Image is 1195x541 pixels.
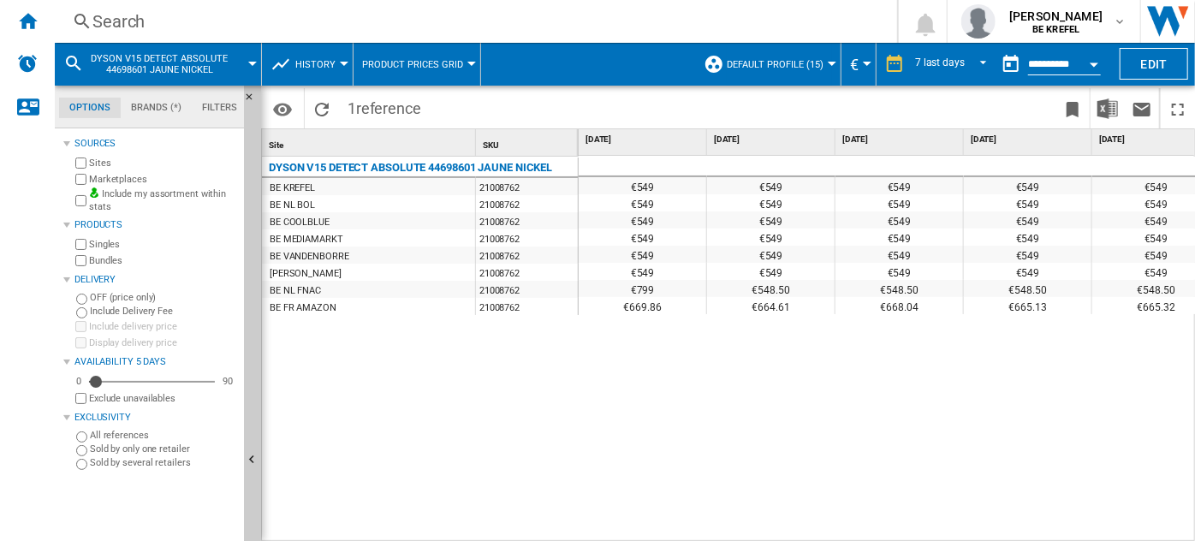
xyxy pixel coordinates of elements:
span: [DATE] [842,134,960,146]
div: Product prices grid [362,43,472,86]
input: Include my assortment within stats [75,190,86,211]
div: Sources [74,137,237,151]
div: €669.86 [579,297,706,314]
div: 0 [72,375,86,388]
input: Include delivery price [75,321,86,332]
div: BE FR AMAZON [270,300,336,317]
input: Display delivery price [75,393,86,404]
button: Options [265,93,300,124]
div: [PERSON_NAME] [270,265,342,282]
div: €549 [964,177,1091,194]
span: [DATE] [714,134,831,146]
md-slider: Availability [89,373,215,390]
div: €549 [707,263,835,280]
div: €548.50 [835,280,963,297]
button: Send this report by email [1125,88,1159,128]
div: Exclusivity [74,411,237,425]
div: 21008762 [476,298,578,315]
span: [PERSON_NAME] [1009,8,1103,25]
button: Open calendar [1079,46,1109,77]
div: Search [92,9,853,33]
div: 7 last days [915,56,965,68]
div: €549 [707,177,835,194]
input: Sites [75,158,86,169]
div: 21008762 [476,281,578,298]
button: Default profile (15) [727,43,832,86]
input: Include Delivery Fee [76,307,87,318]
input: Marketplaces [75,174,86,185]
div: Site Sort None [265,129,475,156]
div: 90 [218,375,237,388]
div: 21008762 [476,247,578,264]
div: €799 [579,280,706,297]
div: Default profile (15) [704,43,832,86]
div: 21008762 [476,264,578,281]
md-select: REPORTS.WIZARD.STEPS.REPORT.STEPS.REPORT_OPTIONS.PERIOD: 7 last days [913,51,994,79]
div: €549 [964,263,1091,280]
input: Sold by several retailers [76,459,87,470]
div: BE MEDIAMARKT [270,231,343,248]
span: History [295,59,336,70]
div: €549 [964,211,1091,229]
div: €549 [579,211,706,229]
div: [DATE] [582,129,706,151]
label: OFF (price only) [90,291,237,304]
button: Bookmark this report [1055,88,1090,128]
div: €549 [835,211,963,229]
label: Exclude unavailables [89,392,237,405]
div: [DATE] [839,129,963,151]
md-menu: Currency [841,43,877,86]
label: Sites [89,157,237,169]
div: €549 [579,194,706,211]
div: €549 [835,177,963,194]
label: Bundles [89,254,237,267]
div: €668.04 [835,297,963,314]
div: €665.13 [964,297,1091,314]
input: Bundles [75,255,86,266]
div: Availability 5 Days [74,355,237,369]
label: Sold by several retailers [90,456,237,469]
span: 1 [339,88,430,124]
div: Sort None [479,129,578,156]
div: €549 [707,229,835,246]
div: €549 [835,229,963,246]
div: €549 [964,246,1091,263]
div: €549 [579,229,706,246]
div: Products [74,218,237,232]
div: SKU Sort None [479,129,578,156]
img: alerts-logo.svg [17,53,38,74]
div: Delivery [74,273,237,287]
input: OFF (price only) [76,294,87,305]
span: SKU [483,140,499,150]
div: BE NL BOL [270,197,315,214]
span: € [850,56,859,74]
div: DYSON V15 DETECT ABSOLUTE 44698601 JAUNE NICKEL [269,158,552,178]
div: 21008762 [476,212,578,229]
img: mysite-bg-18x18.png [89,187,99,198]
md-tab-item: Options [59,98,121,118]
div: Sort None [265,129,475,156]
label: Include Delivery Fee [90,305,237,318]
span: DYSON V15 DETECT ABSOLUTE 44698601 JAUNE NICKEL [91,53,229,75]
button: € [850,43,867,86]
div: €549 [707,246,835,263]
span: reference [356,99,421,117]
button: Reload [305,88,339,128]
span: [DATE] [586,134,703,146]
b: BE KREFEL [1032,24,1079,35]
button: Hide [244,86,265,116]
div: €549 [835,246,963,263]
label: Sold by only one retailer [90,443,237,455]
img: profile.jpg [961,4,996,39]
div: 21008762 [476,229,578,247]
div: €664.61 [707,297,835,314]
span: Default profile (15) [727,59,823,70]
label: Singles [89,238,237,251]
div: [DATE] [710,129,835,151]
label: All references [90,429,237,442]
div: 21008762 [476,195,578,212]
div: €548.50 [707,280,835,297]
input: Singles [75,239,86,250]
button: Edit [1120,48,1188,80]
